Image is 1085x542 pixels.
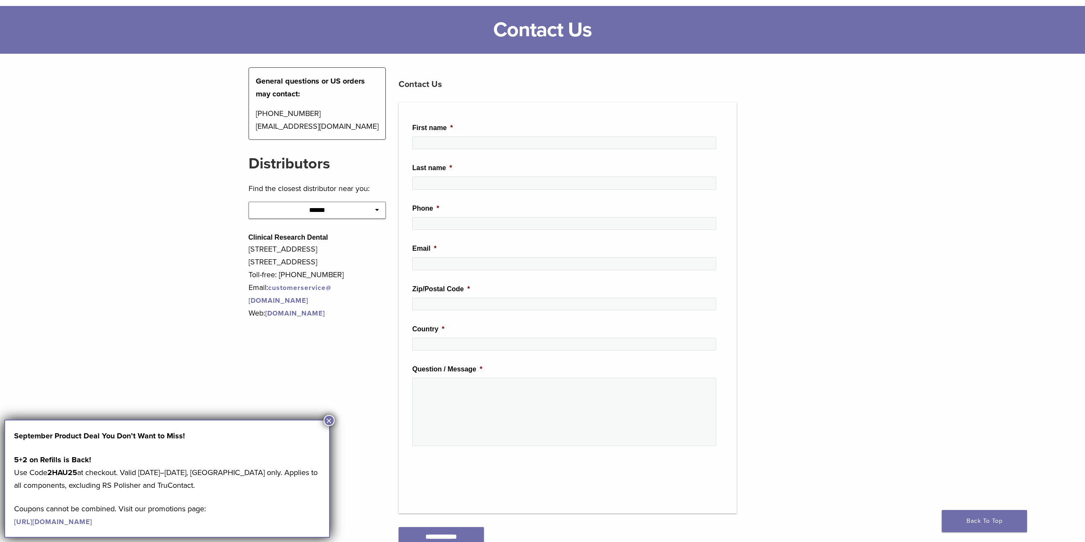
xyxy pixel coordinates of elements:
[14,518,92,526] a: [URL][DOMAIN_NAME]
[47,468,77,477] strong: 2HAU25
[412,325,445,334] label: Country
[249,281,386,307] p: Email:
[249,234,328,241] strong: Clinical Research Dental
[14,502,320,528] p: Coupons cannot be combined. Visit our promotions page:
[256,107,379,133] p: [PHONE_NUMBER] [EMAIL_ADDRESS][DOMAIN_NAME]
[249,284,332,305] a: customerservice@[DOMAIN_NAME]
[412,204,439,213] label: Phone
[249,182,386,195] p: Find the closest distributor near you:
[14,431,185,441] strong: September Product Deal You Don’t Want to Miss!
[324,415,335,426] button: Close
[412,244,437,253] label: Email
[412,285,470,294] label: Zip/Postal Code
[942,510,1027,532] a: Back To Top
[399,74,737,95] h3: Contact Us
[412,460,542,493] iframe: reCAPTCHA
[249,243,386,268] p: [STREET_ADDRESS] [STREET_ADDRESS]
[249,307,386,319] p: Web:
[249,268,386,281] p: Toll-free: [PHONE_NUMBER]
[14,453,320,492] p: Use Code at checkout. Valid [DATE]–[DATE], [GEOGRAPHIC_DATA] only. Applies to all components, exc...
[256,76,365,99] strong: General questions or US orders may contact:
[265,309,325,318] a: [DOMAIN_NAME]
[412,124,453,133] label: First name
[14,455,91,464] strong: 5+2 on Refills is Back!
[249,154,386,174] h2: Distributors
[412,164,452,173] label: Last name
[412,365,483,374] label: Question / Message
